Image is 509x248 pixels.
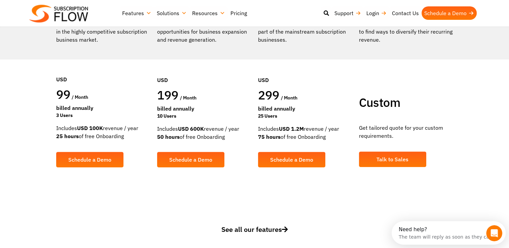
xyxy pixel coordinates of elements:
span: 299 [258,87,280,103]
span: Talk to Sales [376,157,408,162]
div: Includes revenue / year of free Onboarding [157,125,251,141]
strong: USD 600K [178,125,204,132]
a: Schedule a Demo [258,152,325,167]
div: 3 Users [56,112,150,119]
div: For scale-ups that are targeting fast-paced business growth to become part of the mainstream subs... [258,11,352,44]
div: Open Intercom Messenger [3,3,120,21]
span: See all our features [221,225,288,234]
strong: USD 100K [77,125,103,131]
p: Get tailored quote for your custom requirements. [359,124,453,140]
div: 10 Users [157,113,251,120]
p: Subscription plan for established subscription-based enterprises aiming to find ways to diversify... [359,11,453,44]
div: Billed Annually [56,104,150,112]
a: Resources [189,6,228,20]
a: Contact Us [389,6,422,20]
a: Login [364,6,389,20]
div: Billed Annually [157,105,251,113]
div: Includes revenue / year of free Onboarding [56,124,150,140]
span: Schedule a Demo [169,157,212,162]
div: Billed Annually [258,105,352,113]
div: The team will reply as soon as they can [7,11,101,18]
div: Includes revenue / year of free Onboarding [258,125,352,141]
span: / month [180,95,196,101]
div: For businesses that desire to increase their growth and find more opportunities for business expa... [157,11,251,44]
div: USD [56,55,150,87]
a: Schedule a Demo [422,6,477,20]
p: A promising subscription plan for entrepreneurs who are eager to thrive in the highly competitive... [56,11,150,44]
div: Need help? [7,6,101,11]
span: 199 [157,87,179,103]
strong: 25 hours [56,133,79,139]
img: Subscriptionflow [29,5,88,23]
iframe: Intercom live chat discovery launcher [392,221,506,245]
a: Solutions [154,6,189,20]
span: Schedule a Demo [68,157,111,162]
a: Schedule a Demo [157,152,224,167]
strong: USD 1.2M [279,125,304,132]
div: USD [157,56,251,87]
div: USD [258,56,352,87]
a: Talk to Sales [359,152,426,167]
a: Schedule a Demo [56,152,123,167]
span: Custom [359,94,400,110]
div: 25 Users [258,113,352,120]
a: Pricing [228,6,250,20]
span: Schedule a Demo [270,157,313,162]
span: 99 [56,86,71,102]
strong: 50 hours [157,133,180,140]
span: / month [72,94,88,100]
a: Features [119,6,154,20]
a: Support [332,6,364,20]
a: See all our features [56,224,453,245]
span: / month [281,95,297,101]
iframe: Intercom live chat [486,225,502,241]
strong: 75 hours [258,133,281,140]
